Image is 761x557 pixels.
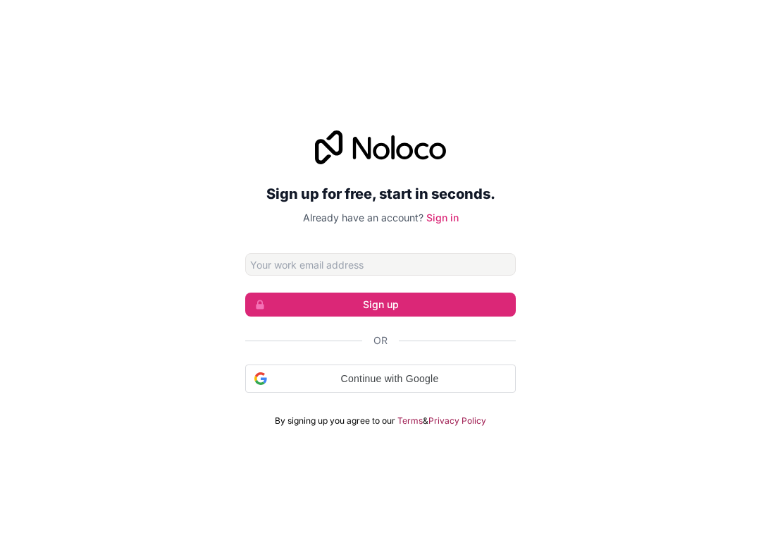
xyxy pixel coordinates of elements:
[397,415,423,427] a: Terms
[245,365,516,393] div: Continue with Google
[423,415,428,427] span: &
[303,212,423,224] span: Already have an account?
[426,212,459,224] a: Sign in
[373,333,388,348] span: Or
[245,293,516,317] button: Sign up
[245,181,516,207] h2: Sign up for free, start in seconds.
[275,415,395,427] span: By signing up you agree to our
[428,415,486,427] a: Privacy Policy
[245,253,516,276] input: Email address
[273,372,507,386] span: Continue with Google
